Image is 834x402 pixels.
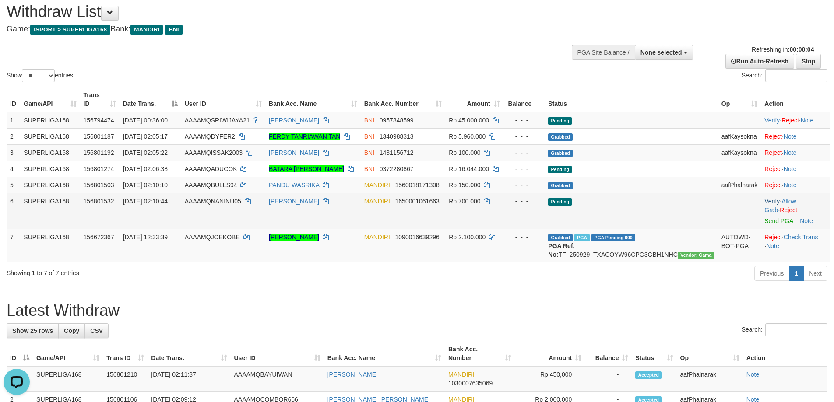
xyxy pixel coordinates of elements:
[33,341,103,366] th: Game/API: activate to sort column ascending
[449,234,486,241] span: Rp 2.100.000
[269,198,319,205] a: [PERSON_NAME]
[20,193,80,229] td: SUPERLIGA168
[395,234,440,241] span: Copy 1090016639296 to clipboard
[784,133,797,140] a: Note
[7,3,547,21] h1: Withdraw List
[231,366,324,392] td: AAAAMQBAYUIWAN
[548,198,572,206] span: Pending
[548,150,573,157] span: Grabbed
[148,341,230,366] th: Date Trans.: activate to sort column ascending
[64,327,79,334] span: Copy
[84,165,114,172] span: 156801274
[764,198,796,213] span: ·
[548,182,573,189] span: Grabbed
[742,69,827,82] label: Search:
[185,165,237,172] span: AAAAMQADUCOK
[7,265,341,277] div: Showing 1 to 7 of 7 entries
[103,366,148,392] td: 156801210
[181,87,265,112] th: User ID: activate to sort column ascending
[327,371,378,378] a: [PERSON_NAME]
[784,165,797,172] a: Note
[515,341,585,366] th: Amount: activate to sort column ascending
[585,341,632,366] th: Balance: activate to sort column ascending
[84,133,114,140] span: 156801187
[449,182,480,189] span: Rp 150.000
[20,87,80,112] th: Game/API: activate to sort column ascending
[395,198,440,205] span: Copy 1650001061663 to clipboard
[507,233,542,241] div: - - -
[789,266,804,281] a: 1
[364,182,390,189] span: MANDIRI
[20,177,80,193] td: SUPERLIGA168
[632,341,676,366] th: Status: activate to sort column ascending
[265,87,361,112] th: Bank Acc. Name: activate to sort column ascending
[764,149,782,156] a: Reject
[449,165,489,172] span: Rp 16.044.000
[764,234,782,241] a: Reject
[507,197,542,206] div: - - -
[20,128,80,144] td: SUPERLIGA168
[7,128,20,144] td: 2
[364,117,374,124] span: BNI
[84,198,114,205] span: 156801532
[761,229,830,262] td: · ·
[7,323,59,338] a: Show 25 rows
[764,217,793,224] a: Send PGA
[185,149,243,156] span: AAAAMQISSAK2003
[90,327,103,334] span: CSV
[678,252,714,259] span: Vendor URL: https://trx31.1velocity.biz
[7,341,33,366] th: ID: activate to sort column descending
[789,46,814,53] strong: 00:00:04
[718,177,761,193] td: aafPhalnarak
[784,182,797,189] a: Note
[515,366,585,392] td: Rp 450,000
[766,242,779,249] a: Note
[380,133,414,140] span: Copy 1340988313 to clipboard
[7,193,20,229] td: 6
[123,182,168,189] span: [DATE] 02:10:10
[148,366,230,392] td: [DATE] 02:11:37
[269,165,344,172] a: BATARA [PERSON_NAME]
[764,165,782,172] a: Reject
[545,87,718,112] th: Status
[752,46,814,53] span: Refreshing in:
[764,198,780,205] a: Verify
[7,144,20,161] td: 3
[80,87,120,112] th: Trans ID: activate to sort column ascending
[754,266,789,281] a: Previous
[185,198,241,205] span: AAAAMQNANINU05
[130,25,163,35] span: MANDIRI
[7,177,20,193] td: 5
[269,133,340,140] a: FERDY TANRIAWAN TAN
[765,323,827,336] input: Search:
[123,117,168,124] span: [DATE] 00:36:00
[84,182,114,189] span: 156801503
[103,341,148,366] th: Trans ID: activate to sort column ascending
[507,116,542,125] div: - - -
[761,112,830,129] td: · ·
[677,341,743,366] th: Op: activate to sort column ascending
[84,117,114,124] span: 156794474
[718,144,761,161] td: aafKaysokna
[718,87,761,112] th: Op: activate to sort column ascending
[269,117,319,124] a: [PERSON_NAME]
[231,341,324,366] th: User ID: activate to sort column ascending
[448,380,493,387] span: Copy 1030007635069 to clipboard
[507,132,542,141] div: - - -
[574,234,590,241] span: Marked by aafsengchandara
[364,165,374,172] span: BNI
[7,112,20,129] td: 1
[4,3,30,30] button: Open LiveChat chat widget
[449,198,480,205] span: Rp 700.000
[20,161,80,177] td: SUPERLIGA168
[764,182,782,189] a: Reject
[507,181,542,189] div: - - -
[364,149,374,156] span: BNI
[361,87,445,112] th: Bank Acc. Number: activate to sort column ascending
[677,366,743,392] td: aafPhalnarak
[185,182,237,189] span: AAAAMQBULLS94
[507,164,542,173] div: - - -
[165,25,182,35] span: BNI
[784,149,797,156] a: Note
[7,87,20,112] th: ID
